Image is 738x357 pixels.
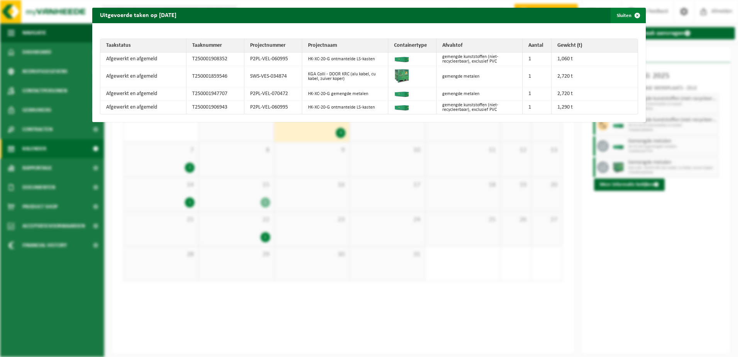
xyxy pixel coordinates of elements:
[523,101,552,114] td: 1
[388,39,437,53] th: Containertype
[100,53,186,66] td: Afgewerkt en afgemeld
[244,53,302,66] td: P2PL-VEL-060995
[302,39,388,53] th: Projectnaam
[302,66,388,87] td: KGA Colli - DOOR KRC (alu kabel, cu kabel, zuiver koper)
[302,101,388,114] td: HK-XC-20-G ontmantelde LS-kasten
[186,53,244,66] td: T250001908352
[186,87,244,101] td: T250001947707
[186,101,244,114] td: T250001906943
[552,53,638,66] td: 1,060 t
[437,39,523,53] th: Afvalstof
[186,66,244,87] td: T250001859546
[437,87,523,101] td: gemengde metalen
[100,66,186,87] td: Afgewerkt en afgemeld
[100,101,186,114] td: Afgewerkt en afgemeld
[302,53,388,66] td: HK-XC-20-G ontmantelde LS-kasten
[437,53,523,66] td: gemengde kunststoffen (niet-recycleerbaar), exclusief PVC
[244,101,302,114] td: P2PL-VEL-060995
[244,66,302,87] td: SWS-VES-034874
[100,39,186,53] th: Taakstatus
[523,66,552,87] td: 1
[394,54,410,62] img: HK-XC-20-GN-00
[186,39,244,53] th: Taaknummer
[100,87,186,101] td: Afgewerkt en afgemeld
[552,66,638,87] td: 2,720 t
[394,103,410,110] img: HK-XC-20-GN-00
[437,101,523,114] td: gemengde kunststoffen (niet-recycleerbaar), exclusief PVC
[552,39,638,53] th: Gewicht (t)
[244,87,302,101] td: P2PL-VEL-070472
[523,53,552,66] td: 1
[523,87,552,101] td: 1
[437,66,523,87] td: gemengde metalen
[552,87,638,101] td: 2,720 t
[394,68,410,83] img: PB-HB-1400-HPE-GN-01
[552,101,638,114] td: 1,290 t
[244,39,302,53] th: Projectnummer
[611,8,645,23] button: Sluiten
[394,89,410,97] img: HK-XC-20-GN-00
[523,39,552,53] th: Aantal
[92,8,184,22] h2: Uitgevoerde taken op [DATE]
[302,87,388,101] td: HK-XC-20-G gemengde metalen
